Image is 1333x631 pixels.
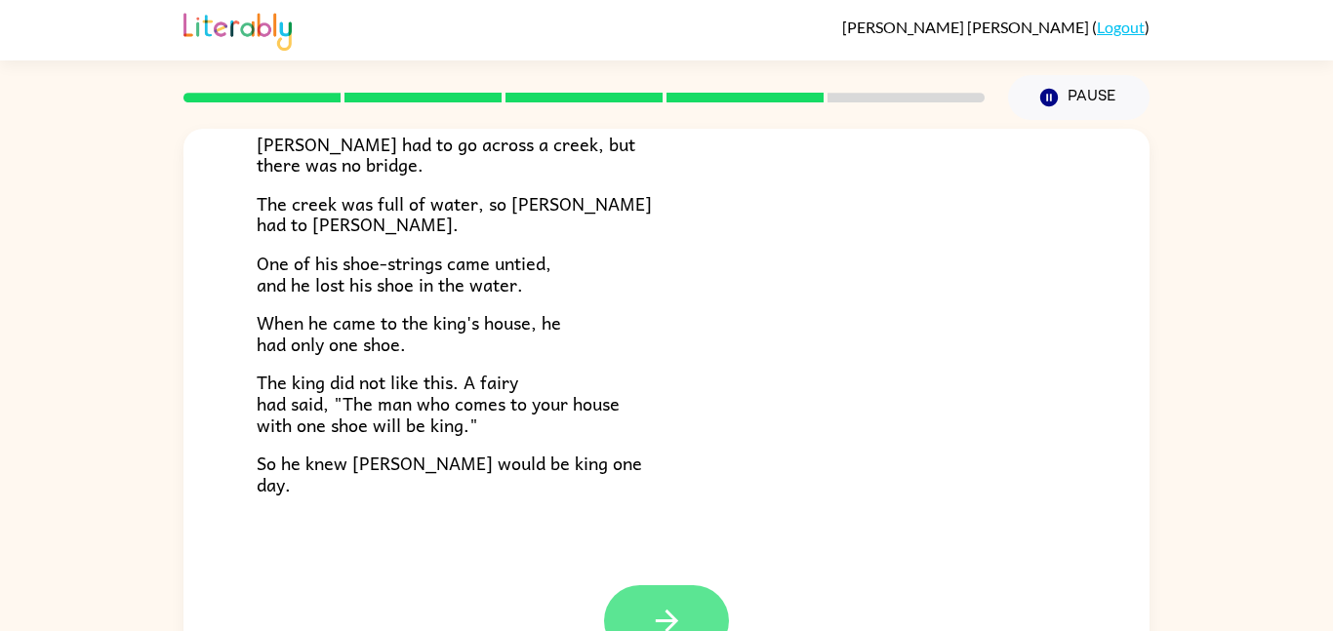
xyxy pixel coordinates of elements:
button: Pause [1008,75,1150,120]
span: [PERSON_NAME] [PERSON_NAME] [842,18,1092,36]
span: One of his shoe-strings came untied, and he lost his shoe in the water. [257,249,551,298]
div: ( ) [842,18,1150,36]
span: [PERSON_NAME] had to go across a creek, but there was no bridge. [257,130,635,179]
span: So he knew [PERSON_NAME] would be king one day. [257,449,642,498]
a: Logout [1097,18,1145,36]
span: When he came to the king's house, he had only one shoe. [257,308,561,358]
img: Literably [183,8,292,51]
span: The creek was full of water, so [PERSON_NAME] had to [PERSON_NAME]. [257,189,652,239]
span: The king did not like this. A fairy had said, "The man who comes to your house with one shoe will... [257,368,620,438]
